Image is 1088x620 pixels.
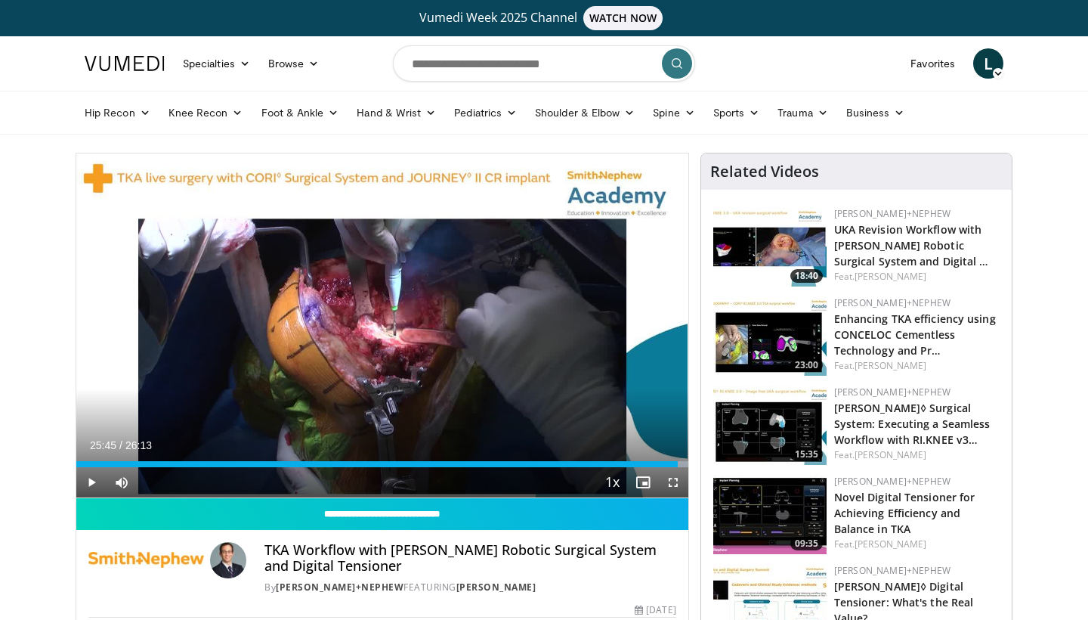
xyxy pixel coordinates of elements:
[834,296,950,309] a: [PERSON_NAME]+Nephew
[658,467,688,498] button: Fullscreen
[834,538,1000,551] div: Feat.
[628,467,658,498] button: Enable picture-in-picture mode
[713,296,827,376] img: cad15a82-7a4e-4d99-8f10-ac9ee335d8e8.150x105_q85_crop-smart_upscale.jpg
[210,542,246,578] img: Avatar
[107,467,137,498] button: Mute
[790,358,823,372] span: 23:00
[790,448,823,461] span: 15:35
[85,56,165,71] img: VuMedi Logo
[713,207,827,287] a: 18:40
[834,207,950,220] a: [PERSON_NAME]+Nephew
[276,581,403,594] a: [PERSON_NAME]+Nephew
[855,538,926,550] a: [PERSON_NAME]
[704,98,769,128] a: Sports
[598,467,628,498] button: Playback Rate
[855,448,926,461] a: [PERSON_NAME]
[644,98,703,128] a: Spine
[768,98,837,128] a: Trauma
[834,401,991,447] a: [PERSON_NAME]◊ Surgical System: Executing a Seamless Workflow with RI.KNEE v3…
[834,564,950,577] a: [PERSON_NAME]+Nephew
[635,603,675,617] div: [DATE]
[264,542,675,575] h4: TKA Workflow with [PERSON_NAME] Robotic Surgical System and Digital Tensioner
[713,207,827,287] img: 02205603-5ba6-4c11-9b25-5721b1ef82fa.150x105_q85_crop-smart_upscale.jpg
[834,222,989,268] a: UKA Revision Workflow with [PERSON_NAME] Robotic Surgical System and Digital …
[76,153,688,498] video-js: Video Player
[834,490,975,536] a: Novel Digital Tensioner for Achieving Efficiency and Balance in TKA
[834,359,1000,373] div: Feat.
[90,439,116,451] span: 25:45
[119,439,122,451] span: /
[973,48,1003,79] a: L
[259,48,329,79] a: Browse
[713,296,827,376] a: 23:00
[393,45,695,82] input: Search topics, interventions
[348,98,445,128] a: Hand & Wrist
[526,98,644,128] a: Shoulder & Elbow
[713,386,827,465] img: 50c97ff3-26b0-43aa-adeb-5f1249a916fc.150x105_q85_crop-smart_upscale.jpg
[855,270,926,283] a: [PERSON_NAME]
[834,386,950,398] a: [PERSON_NAME]+Nephew
[125,439,152,451] span: 26:13
[174,48,259,79] a: Specialties
[445,98,526,128] a: Pediatrics
[264,581,675,594] div: By FEATURING
[710,163,819,181] h4: Related Videos
[713,475,827,554] a: 09:35
[252,98,348,128] a: Foot & Ankle
[834,312,996,358] a: Enhancing TKA efficiency using CONCELOC Cementless Technology and Pr…
[855,359,926,372] a: [PERSON_NAME]
[88,542,204,578] img: Smith+Nephew
[456,581,536,594] a: [PERSON_NAME]
[583,6,663,30] span: WATCH NOW
[76,461,688,467] div: Progress Bar
[837,98,914,128] a: Business
[87,6,1001,30] a: Vumedi Week 2025 ChannelWATCH NOW
[159,98,252,128] a: Knee Recon
[76,98,159,128] a: Hip Recon
[76,467,107,498] button: Play
[790,269,823,283] span: 18:40
[790,537,823,550] span: 09:35
[834,475,950,488] a: [PERSON_NAME]+Nephew
[901,48,964,79] a: Favorites
[834,448,1000,462] div: Feat.
[834,270,1000,284] div: Feat.
[713,475,827,554] img: 6906a9b6-27f2-4396-b1b2-551f54defe1e.150x105_q85_crop-smart_upscale.jpg
[713,386,827,465] a: 15:35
